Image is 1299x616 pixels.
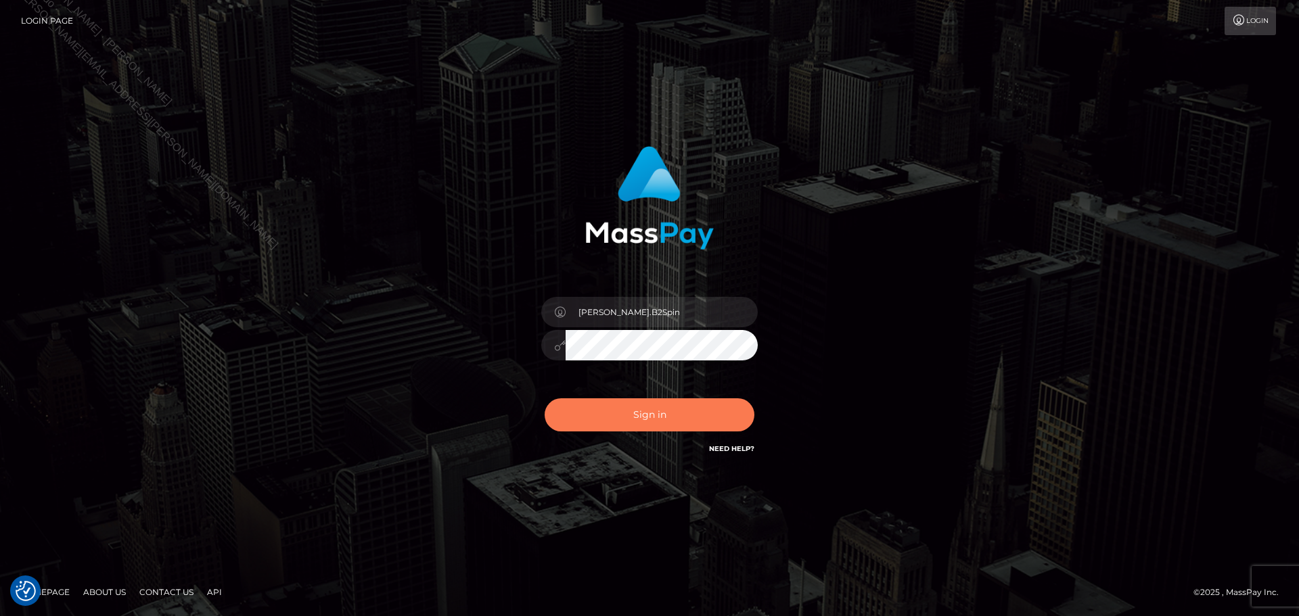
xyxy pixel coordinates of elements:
[134,582,199,602] a: Contact Us
[16,581,36,601] button: Consent Preferences
[202,582,227,602] a: API
[78,582,131,602] a: About Us
[585,146,714,250] img: MassPay Login
[545,398,754,431] button: Sign in
[16,581,36,601] img: Revisit consent button
[566,297,758,327] input: Username...
[1193,585,1289,600] div: © 2025 , MassPay Inc.
[21,7,73,35] a: Login Page
[709,444,754,453] a: Need Help?
[15,582,75,602] a: Homepage
[1225,7,1276,35] a: Login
